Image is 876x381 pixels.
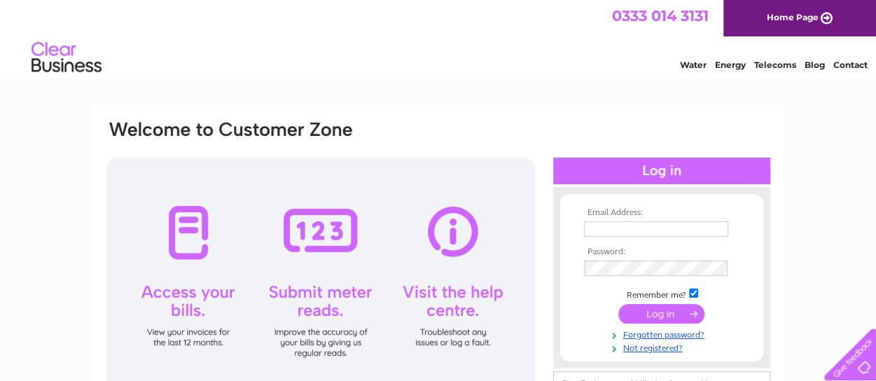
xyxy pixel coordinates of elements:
th: Password: [580,247,743,257]
a: Forgotten password? [584,327,743,340]
th: Email Address: [580,208,743,218]
img: logo.png [31,36,102,79]
input: Submit [618,304,704,324]
a: Energy [715,60,746,70]
a: 0333 014 3131 [612,7,709,25]
td: Remember me? [580,286,743,300]
a: Not registered? [584,340,743,354]
div: Clear Business is a trading name of Verastar Limited (registered in [GEOGRAPHIC_DATA] No. 3667643... [108,8,770,68]
a: Blog [805,60,825,70]
a: Telecoms [754,60,796,70]
a: Water [680,60,707,70]
a: Contact [833,60,868,70]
